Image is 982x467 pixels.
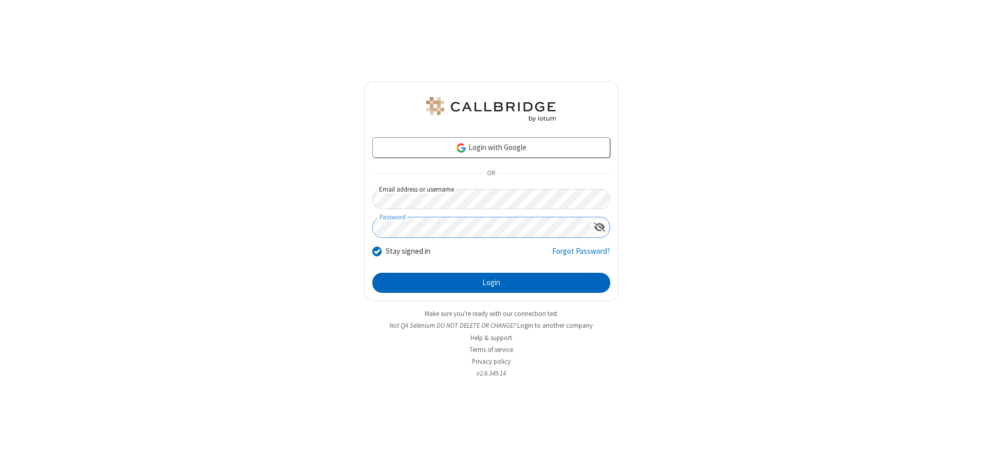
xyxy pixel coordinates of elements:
label: Stay signed in [386,246,430,257]
a: Login with Google [372,137,610,158]
a: Terms of service [469,345,513,354]
img: QA Selenium DO NOT DELETE OR CHANGE [424,97,558,122]
button: Login to another company [517,321,593,330]
a: Help & support [470,333,512,342]
img: google-icon.png [456,142,467,154]
button: Login [372,273,610,293]
input: Email address or username [372,189,610,209]
a: Forgot Password? [552,246,610,265]
li: Not QA Selenium DO NOT DELETE OR CHANGE? [364,321,618,330]
a: Privacy policy [472,357,511,366]
input: Password [373,217,590,237]
li: v2.6.349.14 [364,368,618,378]
div: Show password [590,217,610,236]
span: OR [483,166,499,181]
a: Make sure you're ready with our connection test [425,309,557,318]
